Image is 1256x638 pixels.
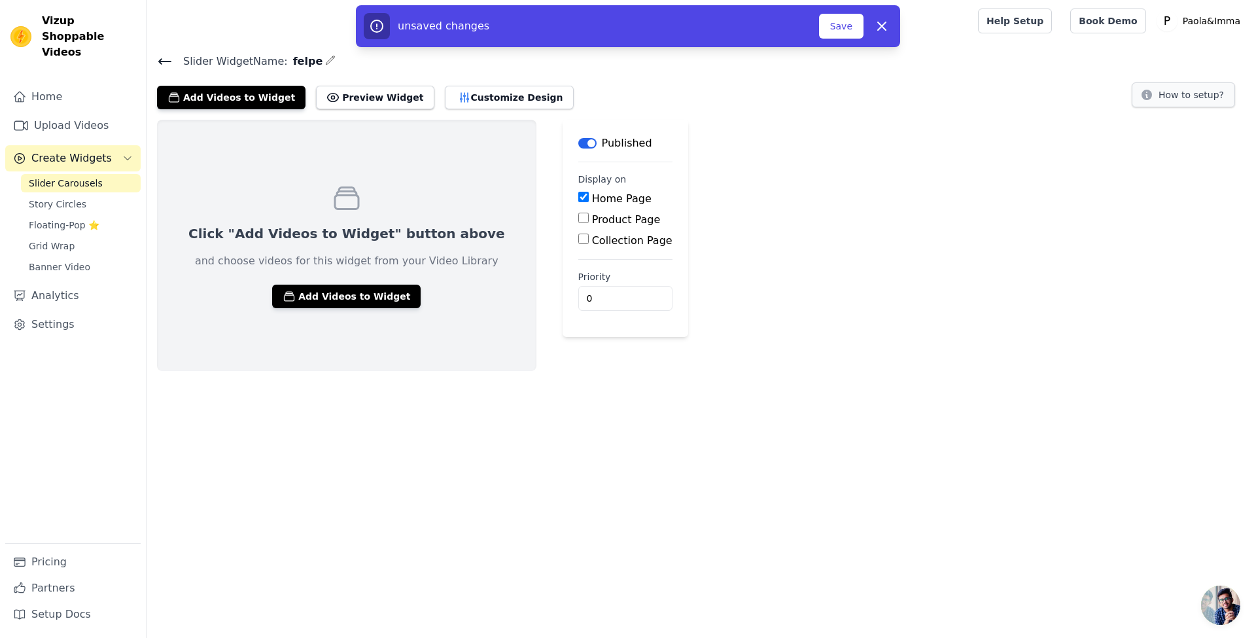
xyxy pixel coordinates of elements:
[21,237,141,255] a: Grid Wrap
[5,84,141,110] a: Home
[592,234,672,247] label: Collection Page
[173,54,288,69] span: Slider Widget Name:
[29,219,99,232] span: Floating-Pop ⭐
[195,253,498,269] p: and choose videos for this widget from your Video Library
[21,195,141,213] a: Story Circles
[602,135,652,151] p: Published
[5,549,141,575] a: Pricing
[21,174,141,192] a: Slider Carousels
[31,151,112,166] span: Create Widgets
[29,177,103,190] span: Slider Carousels
[29,198,86,211] span: Story Circles
[157,86,305,109] button: Add Videos to Widget
[1132,92,1235,104] a: How to setup?
[398,20,489,32] span: unsaved changes
[1132,82,1235,107] button: How to setup?
[1201,586,1240,625] div: Aprire la chat
[578,270,672,283] label: Priority
[29,239,75,253] span: Grid Wrap
[21,258,141,276] a: Banner Video
[325,52,336,70] div: Edit Name
[5,601,141,628] a: Setup Docs
[5,113,141,139] a: Upload Videos
[316,86,434,109] button: Preview Widget
[21,216,141,234] a: Floating-Pop ⭐
[188,224,505,243] p: Click "Add Videos to Widget" button above
[819,14,863,39] button: Save
[272,285,421,308] button: Add Videos to Widget
[5,145,141,171] button: Create Widgets
[445,86,574,109] button: Customize Design
[29,260,90,274] span: Banner Video
[288,54,323,69] span: felpe
[5,575,141,601] a: Partners
[592,192,652,205] label: Home Page
[5,283,141,309] a: Analytics
[578,173,627,186] legend: Display on
[5,311,141,338] a: Settings
[592,213,661,226] label: Product Page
